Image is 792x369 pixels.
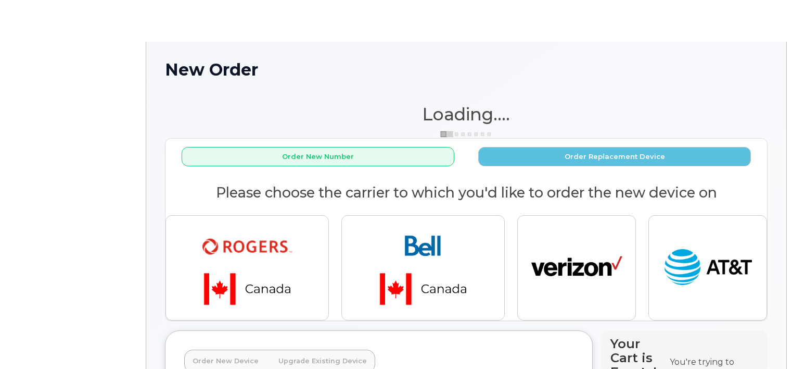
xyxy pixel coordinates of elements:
[174,224,320,312] img: rogers-ca223c9ac429c928173e45fab63b6fac0e59ea61a5e330916896b2875f56750f.png
[165,60,768,79] h1: New Order
[440,130,492,138] img: ajax-loader-3a6953c30dc77f0bf724df975f13086db4f4c1262e45940f03d1251963f1bf2e.gif
[531,244,622,291] img: verizon-ab2890fd1dd4a6c9cf5f392cd2db4626a3dae38ee8226e09bcb5c993c4c79f81.png
[478,147,751,166] button: Order Replacement Device
[350,224,496,312] img: bell-18aeeabaf521bd2b78f928a02ee3b89e57356879d39bd386a17a7cccf8069aed.png
[182,147,454,166] button: Order New Number
[165,105,768,124] h1: Loading....
[662,244,753,291] img: at_t-fb3d24644a45acc70fc72cc47ce214d34099dfd970ee3ae2334e4251f9d920fd.png
[165,185,767,201] h2: Please choose the carrier to which you'd like to order the new device on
